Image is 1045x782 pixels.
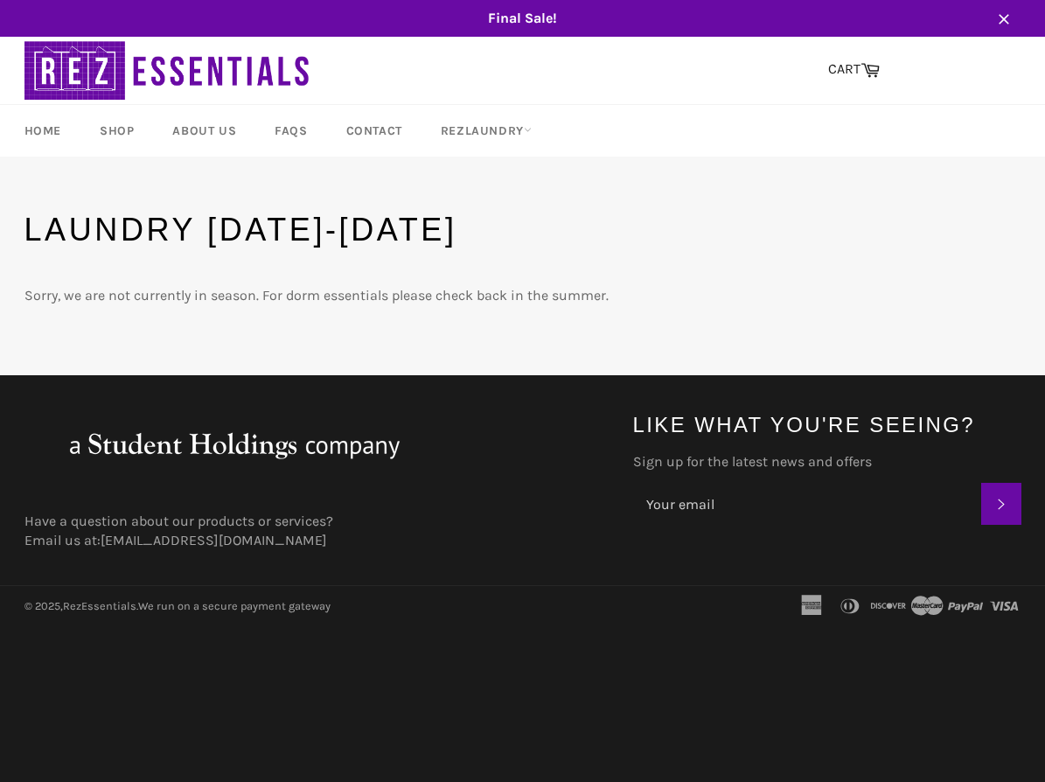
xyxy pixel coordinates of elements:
a: About Us [155,105,254,157]
a: FAQs [257,105,324,157]
a: CART [819,52,888,88]
a: RezEssentials [63,599,136,612]
h4: Like what you're seeing? [633,410,1021,439]
a: Shop [82,105,151,157]
div: Have a question about our products or services? Email us at: [7,512,616,550]
p: Sorry, we are not currently in season. For dorm essentials please check back in the summer. [24,286,1021,305]
a: We run on a secure payment gateway [138,599,331,612]
a: Home [7,105,79,157]
small: © 2025, . [24,599,331,612]
span: Final Sale! [7,9,1039,28]
a: [EMAIL_ADDRESS][DOMAIN_NAME] [101,532,327,548]
img: aStudentHoldingsNFPcompany_large.png [24,410,444,480]
input: Your email [633,483,981,525]
h1: Laundry [DATE]-[DATE] [24,208,523,252]
a: RezLaundry [423,105,549,157]
img: RezEssentials [24,37,313,104]
a: Contact [329,105,420,157]
label: Sign up for the latest news and offers [633,452,1021,471]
